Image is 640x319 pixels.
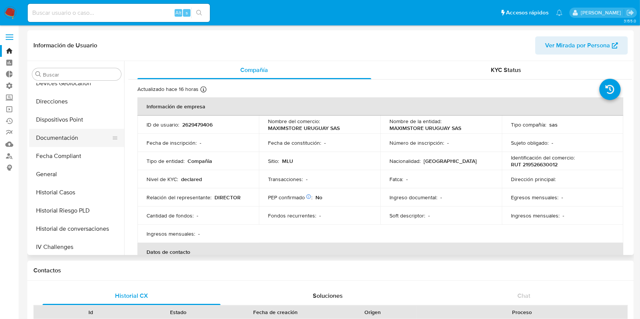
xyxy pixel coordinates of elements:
button: Direcciones [29,92,124,111]
span: Chat [517,291,530,300]
p: Sujeto obligado : [511,139,549,146]
p: Relación del representante : [147,194,211,201]
button: Historial Casos [29,183,124,202]
p: Tipo de entidad : [147,158,184,164]
div: Proceso [422,308,622,316]
p: Ingresos mensuales : [511,212,560,219]
p: Cantidad de fondos : [147,212,194,219]
p: RUT 219526630012 [511,161,558,168]
button: Devices Geolocation [29,74,124,92]
button: Ver Mirada por Persona [535,36,628,55]
p: Compañia [188,158,212,164]
button: Buscar [35,71,41,77]
p: Identificación del comercio : [511,154,575,161]
p: - [319,212,321,219]
p: Fondos recurrentes : [268,212,316,219]
button: General [29,165,124,183]
p: Nombre del comercio : [268,118,320,125]
span: Compañía [240,66,268,74]
input: Buscar [43,71,118,78]
input: Buscar usuario o caso... [28,8,210,18]
th: Datos de contacto [137,243,623,261]
span: s [186,9,188,16]
p: Sitio : [268,158,279,164]
p: MAXIMSTORE URUGUAY SAS [268,125,340,131]
p: - [563,212,564,219]
p: agustin.duran@mercadolibre.com [581,9,624,16]
a: Notificaciones [556,9,563,16]
p: DIRECTOR [214,194,241,201]
p: [GEOGRAPHIC_DATA] [424,158,477,164]
span: Historial CX [115,291,148,300]
p: - [428,212,430,219]
th: Información de empresa [137,97,623,116]
p: - [324,139,326,146]
p: Nacionalidad : [389,158,421,164]
p: Fecha de constitución : [268,139,321,146]
div: Fecha de creación [227,308,323,316]
p: - [552,139,553,146]
p: Nombre de la entidad : [389,118,441,125]
p: Ingresos mensuales : [147,230,195,237]
p: - [440,194,442,201]
p: - [198,230,200,237]
button: Historial de conversaciones [29,220,124,238]
p: No [315,194,322,201]
p: ID de usuario : [147,121,179,128]
div: Id [52,308,129,316]
p: declared [181,176,202,183]
p: Actualizado hace 16 horas [137,86,199,93]
p: - [197,212,198,219]
p: MAXIMSTORE URUGUAY SAS [389,125,461,131]
p: Soft descriptor : [389,212,425,219]
p: Nivel de KYC : [147,176,178,183]
span: Soluciones [313,291,343,300]
h1: Contactos [33,267,628,274]
button: Documentación [29,129,118,147]
p: Ingreso documental : [389,194,437,201]
button: Dispositivos Point [29,111,124,129]
p: Tipo compañía : [511,121,546,128]
span: Ver Mirada por Persona [545,36,610,55]
span: Accesos rápidos [506,9,549,17]
p: MLU [282,158,293,164]
p: - [200,139,201,146]
button: IV Challenges [29,238,124,256]
h1: Información de Usuario [33,42,97,49]
p: Dirección principal : [511,176,556,183]
p: - [447,139,449,146]
p: sas [549,121,558,128]
p: - [561,194,563,201]
p: Fatca : [389,176,403,183]
p: - [306,176,307,183]
button: Historial Riesgo PLD [29,202,124,220]
button: Fecha Compliant [29,147,124,165]
p: Egresos mensuales : [511,194,558,201]
a: Salir [626,9,634,17]
button: search-icon [191,8,207,18]
p: Fecha de inscripción : [147,139,197,146]
p: 2629479406 [182,121,213,128]
p: - [406,176,408,183]
div: Origen [334,308,411,316]
span: KYC Status [491,66,521,74]
p: Transacciones : [268,176,303,183]
p: Número de inscripción : [389,139,444,146]
p: PEP confirmado : [268,194,312,201]
span: Alt [175,9,181,16]
div: Estado [140,308,217,316]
